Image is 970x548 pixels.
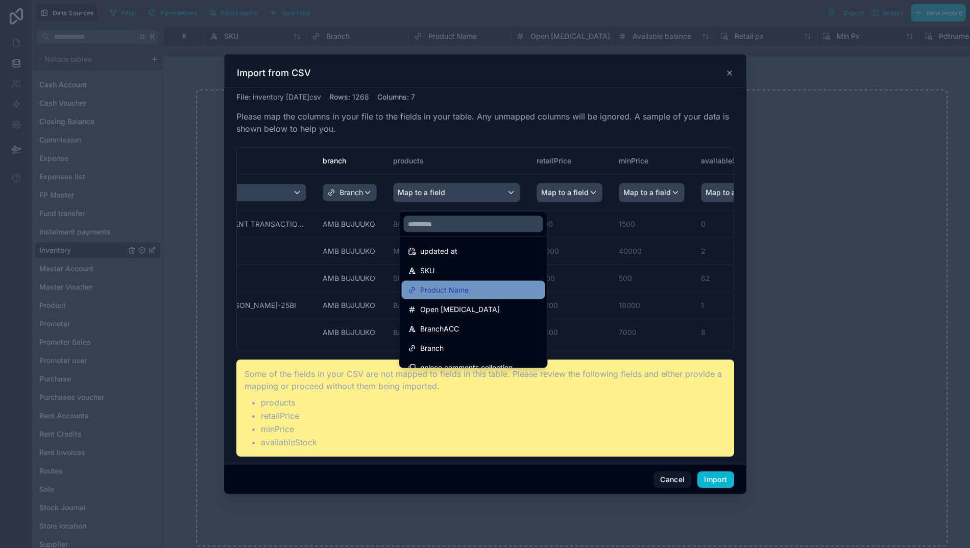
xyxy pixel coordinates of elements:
[420,323,459,335] span: BranchACC
[420,303,500,316] span: Open [MEDICAL_DATA]
[420,265,434,277] span: SKU
[420,284,469,296] span: Product Name
[420,245,457,257] span: updated at
[420,362,513,374] span: noloco comments collection
[420,342,444,354] span: Branch
[237,148,734,351] div: scrollable content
